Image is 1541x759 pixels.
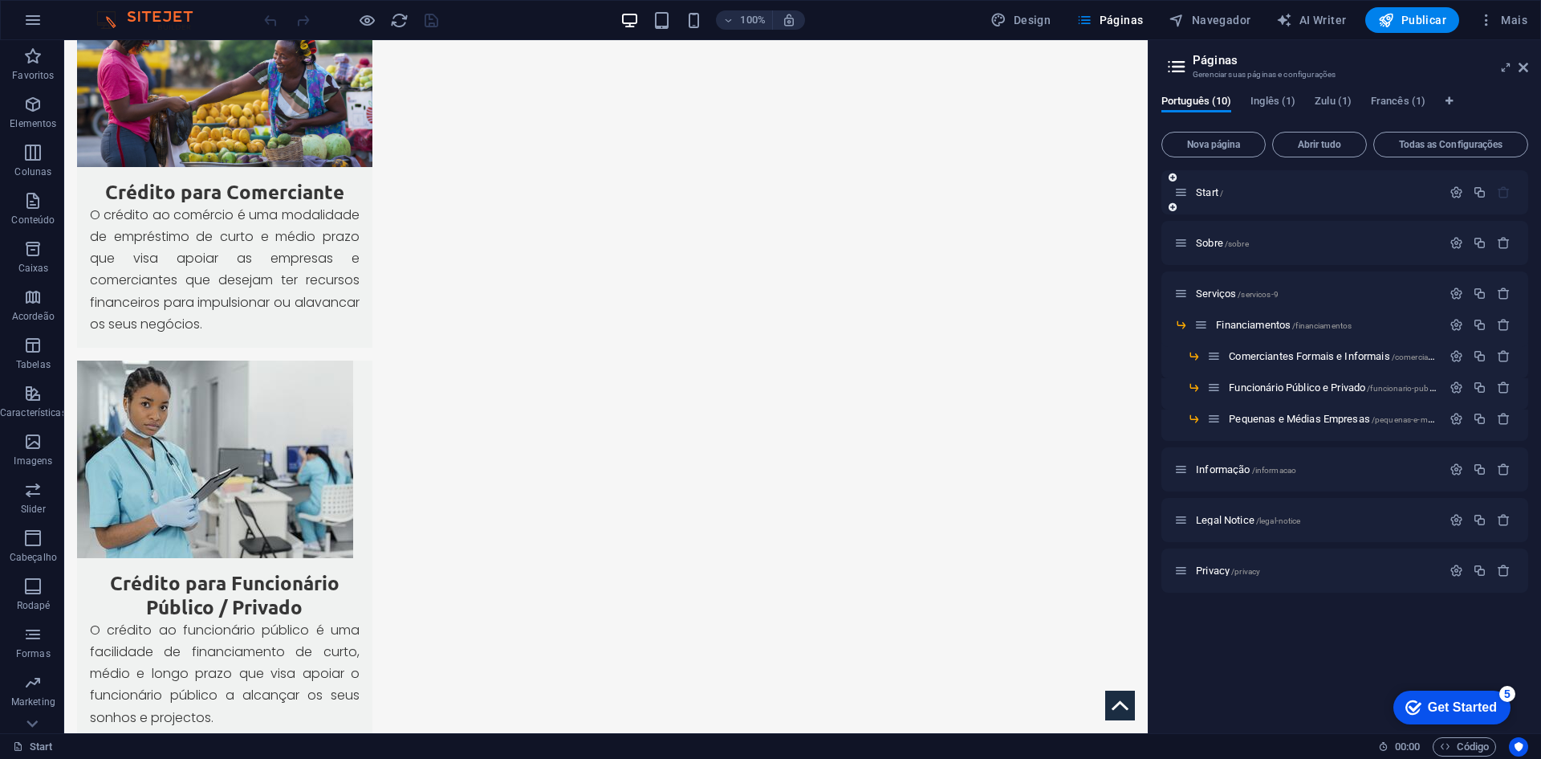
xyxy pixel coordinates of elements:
[1196,514,1300,526] span: Clique para abrir a página
[1473,463,1486,476] div: Duplicar
[1450,412,1463,426] div: Configurações
[1191,288,1441,299] div: Serviços/servicos-9
[1070,7,1149,33] button: Páginas
[13,737,53,757] a: Clique para cancelar a seleção. Clique duas vezes para abrir as Páginas
[1229,350,1516,362] span: Comerciantes Formais e Informais
[1196,463,1296,475] span: Clique para abrir a página
[1161,132,1266,157] button: Nova página
[389,10,409,30] button: reload
[1196,237,1249,249] span: Clique para abrir a página
[1229,413,1484,425] span: Clique para abrir a página
[1191,464,1441,475] div: Informação/informacao
[1473,287,1486,300] div: Duplicar
[1497,236,1511,250] div: Remover
[1478,12,1527,28] span: Mais
[1378,737,1421,757] h6: Tempo de sessão
[1392,353,1517,361] span: /comerciantes-formais-e-informais
[1473,318,1486,332] div: Duplicar
[1365,7,1459,33] button: Publicar
[1162,7,1257,33] button: Navegador
[1225,239,1249,248] span: /sobre
[16,647,51,660] p: Formas
[16,358,51,371] p: Tabelas
[1252,466,1297,475] span: /informacao
[1450,236,1463,250] div: Configurações
[1191,238,1441,248] div: Sobre/sobre
[1276,12,1346,28] span: AI Writer
[13,320,308,701] a: Crédito para Funcionário Público / PrivadoO crédito ao funcionário público é uma facilidade de fi...
[1220,189,1223,198] span: /
[390,11,409,30] i: Recarregar página
[1193,67,1496,82] h3: Gerenciar suas páginas e configurações
[1292,321,1352,330] span: /financiamentos
[12,310,55,323] p: Acordeão
[1440,737,1489,757] span: Código
[1450,381,1463,394] div: Configurações
[1161,95,1528,125] div: Guia de Idiomas
[1509,737,1528,757] button: Usercentrics
[1497,186,1511,199] div: A página inicial não pode ser excluída
[1450,318,1463,332] div: Configurações
[1380,140,1521,149] span: Todas as Configurações
[357,10,376,30] button: Clique aqui para sair do modo de visualização e continuar editando
[1472,7,1534,33] button: Mais
[1473,513,1486,527] div: Duplicar
[119,3,135,19] div: 5
[17,599,51,612] p: Rodapé
[13,8,130,42] div: Get Started 5 items remaining, 0% complete
[1231,567,1260,576] span: /privacy
[1473,412,1486,426] div: Duplicar
[1473,381,1486,394] div: Duplicar
[1395,737,1420,757] span: 00 00
[1193,53,1528,67] h2: Páginas
[1191,187,1441,198] div: Start/
[10,117,56,130] p: Elementos
[1497,287,1511,300] div: Remover
[1450,186,1463,199] div: Configurações
[1211,320,1441,330] div: Financiamentos/financiamentos
[12,69,54,82] p: Favoritos
[1497,463,1511,476] div: Remover
[1216,319,1352,331] span: Clique para abrir a página
[1169,12,1250,28] span: Navegador
[11,214,55,226] p: Conteúdo
[1229,382,1478,394] span: Funcionário Público e Privado
[1250,92,1295,114] span: Inglês (1)
[1497,564,1511,577] div: Remover
[11,696,55,708] p: Marketing
[1256,516,1301,525] span: /legal-notice
[10,551,57,564] p: Cabeçalho
[1378,12,1446,28] span: Publicar
[990,12,1051,28] span: Design
[47,18,116,32] div: Get Started
[1372,415,1485,424] span: /pequenas-e-medias-empresas
[1450,287,1463,300] div: Configurações
[18,262,49,275] p: Caixas
[1406,741,1409,753] span: :
[14,165,51,178] p: Colunas
[716,10,773,30] button: 100%
[1450,513,1463,527] div: Configurações
[1238,290,1279,299] span: /servicos-9
[92,10,213,30] img: Editor Logo
[1191,565,1441,576] div: Privacy/privacy
[1279,140,1360,149] span: Abrir tudo
[1169,140,1258,149] span: Nova página
[740,10,766,30] h6: 100%
[1224,351,1441,361] div: Comerciantes Formais e Informais/comerciantes-formais-e-informais
[1473,186,1486,199] div: Duplicar
[1450,564,1463,577] div: Configurações
[14,455,52,467] p: Imagens
[1473,236,1486,250] div: Duplicar
[21,503,46,516] p: Slider
[1497,318,1511,332] div: Remover
[1473,564,1486,577] div: Duplicar
[1497,412,1511,426] div: Remover
[1224,382,1441,393] div: Funcionário Público e Privado/funcionario-publico-e-privado
[1367,384,1478,393] span: /funcionario-publico-e-privado
[1497,381,1511,394] div: Remover
[1196,565,1260,577] span: Clique para abrir a página
[1224,414,1441,424] div: Pequenas e Médias Empresas/pequenas-e-medias-empresas
[1433,737,1496,757] button: Código
[1473,349,1486,363] div: Duplicar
